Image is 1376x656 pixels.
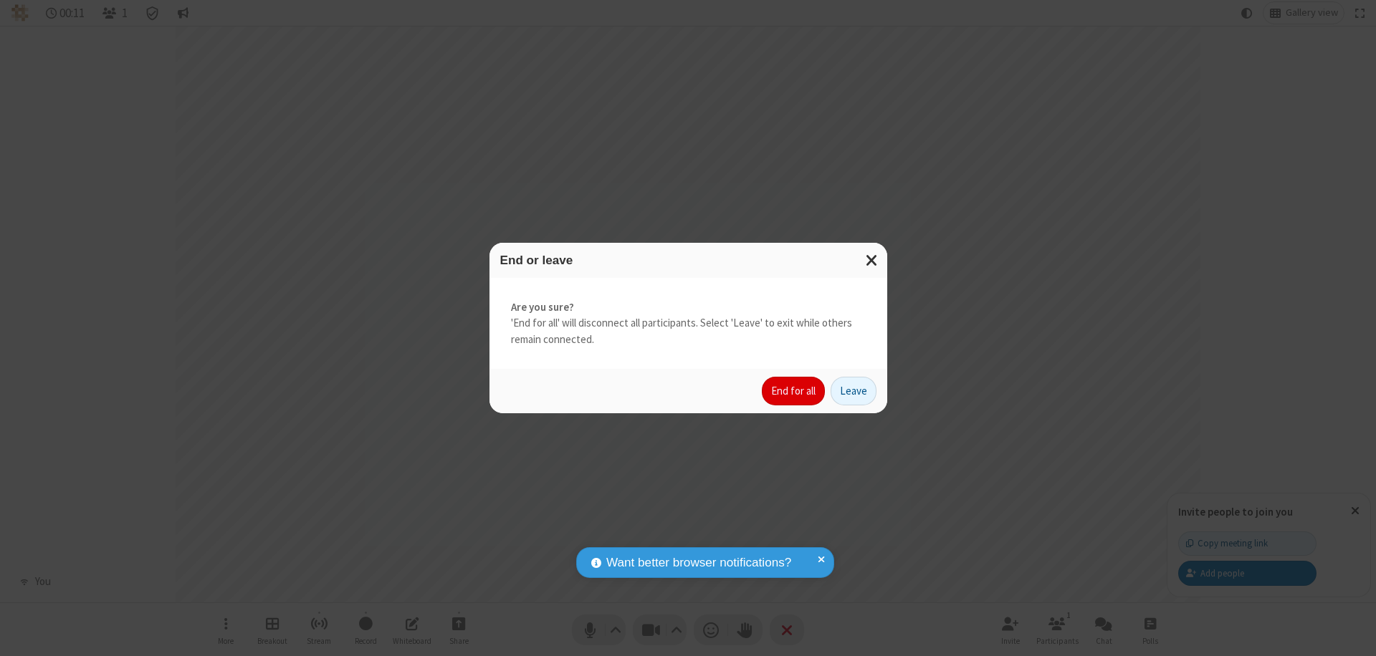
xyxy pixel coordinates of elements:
strong: Are you sure? [511,299,866,316]
button: Close modal [857,243,887,278]
button: Leave [831,377,876,405]
span: Want better browser notifications? [606,554,791,572]
button: End for all [762,377,825,405]
div: 'End for all' will disconnect all participants. Select 'Leave' to exit while others remain connec... [489,278,887,370]
h3: End or leave [500,254,876,267]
